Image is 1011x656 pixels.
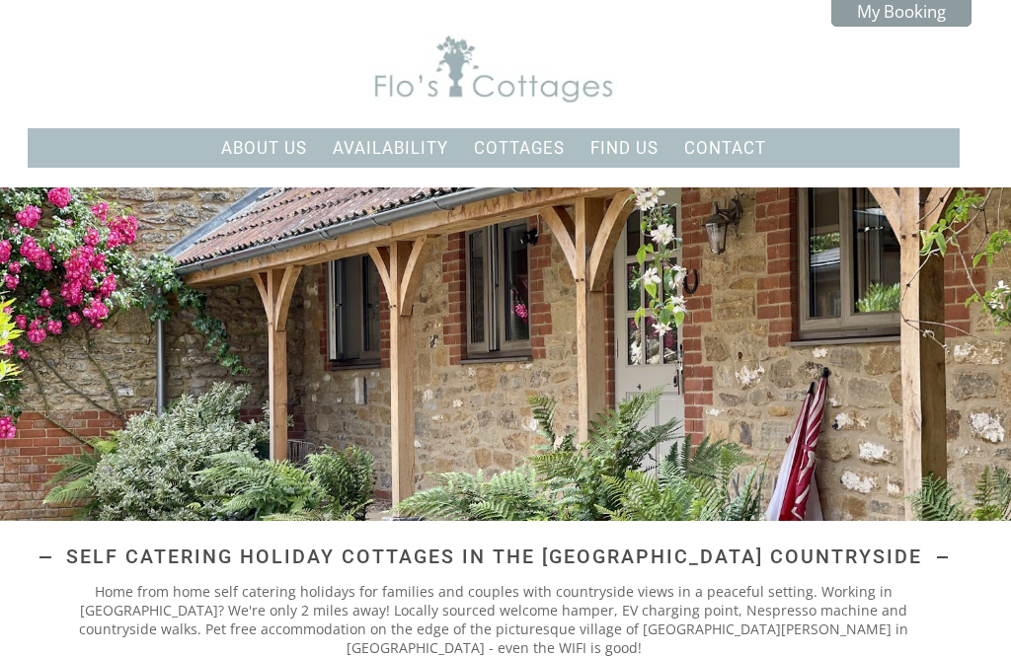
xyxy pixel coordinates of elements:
a: Find us [590,138,659,158]
img: Flo's Cottages [370,35,617,104]
a: About Us [221,138,307,158]
a: Availability [333,138,448,158]
span: Self catering holiday cottages in the [GEOGRAPHIC_DATA] countryside [51,546,937,568]
a: Contact [684,138,766,158]
a: Cottages [474,138,565,158]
